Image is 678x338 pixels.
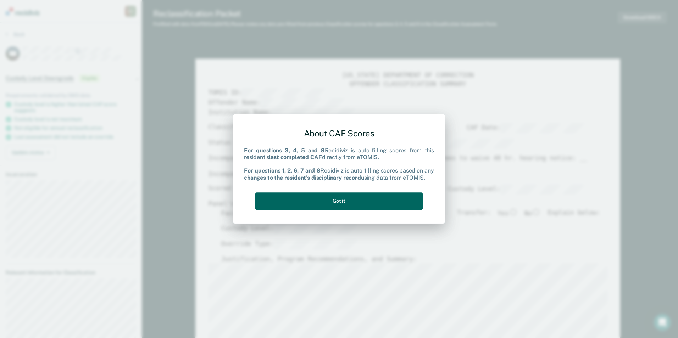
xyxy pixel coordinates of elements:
div: Recidiviz is auto-filling scores from this resident's directly from eTOMIS. Recidiviz is auto-fil... [244,147,434,181]
b: For questions 3, 4, 5 and 9 [244,147,325,154]
button: Got it [255,192,423,210]
b: For questions 1, 2, 6, 7 and 8 [244,168,320,174]
b: last completed CAF [269,154,322,160]
b: changes to the resident's disciplinary record [244,174,361,181]
div: About CAF Scores [244,123,434,144]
